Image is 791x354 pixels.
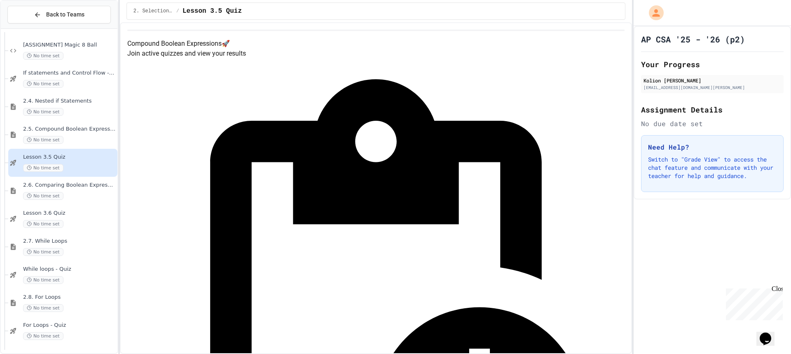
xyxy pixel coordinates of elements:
span: 2.4. Nested if Statements [23,98,116,105]
div: Kolion [PERSON_NAME] [644,77,781,84]
span: 2.5. Compound Boolean Expressions [23,126,116,133]
span: [ASSIGNMENT] Magic 8 Ball [23,42,116,49]
span: While loops - Quiz [23,266,116,273]
p: Switch to "Grade View" to access the chat feature and communicate with your teacher for help and ... [648,155,777,180]
button: Back to Teams [7,6,111,23]
span: Back to Teams [46,10,84,19]
span: For Loops - Quiz [23,322,116,329]
div: Chat with us now!Close [3,3,57,52]
p: Join active quizzes and view your results [127,49,625,59]
span: Lesson 3.6 Quiz [23,210,116,217]
span: Lesson 3.5 Quiz [183,6,242,16]
span: 2.7. While Loops [23,238,116,245]
span: / [176,8,179,14]
div: No due date set [641,119,784,129]
span: No time set [23,276,63,284]
div: My Account [640,3,666,22]
h2: Your Progress [641,59,784,70]
h3: Need Help? [648,142,777,152]
span: No time set [23,80,63,88]
span: No time set [23,332,63,340]
span: No time set [23,164,63,172]
span: No time set [23,220,63,228]
span: If statements and Control Flow - Quiz [23,70,116,77]
h1: AP CSA '25 - '26 (p2) [641,33,745,45]
iframe: chat widget [723,285,783,320]
h4: Compound Boolean Expressions 🚀 [127,39,625,49]
span: 2.6. Comparing Boolean Expressions ([PERSON_NAME] Laws) [23,182,116,189]
span: No time set [23,52,63,60]
span: No time set [23,304,63,312]
span: No time set [23,248,63,256]
span: No time set [23,192,63,200]
span: 2.8. For Loops [23,294,116,301]
iframe: chat widget [756,321,783,346]
span: No time set [23,136,63,144]
h2: Assignment Details [641,104,784,115]
span: No time set [23,108,63,116]
span: 2. Selection and Iteration [133,8,173,14]
span: Lesson 3.5 Quiz [23,154,116,161]
div: [EMAIL_ADDRESS][DOMAIN_NAME][PERSON_NAME] [644,84,781,91]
